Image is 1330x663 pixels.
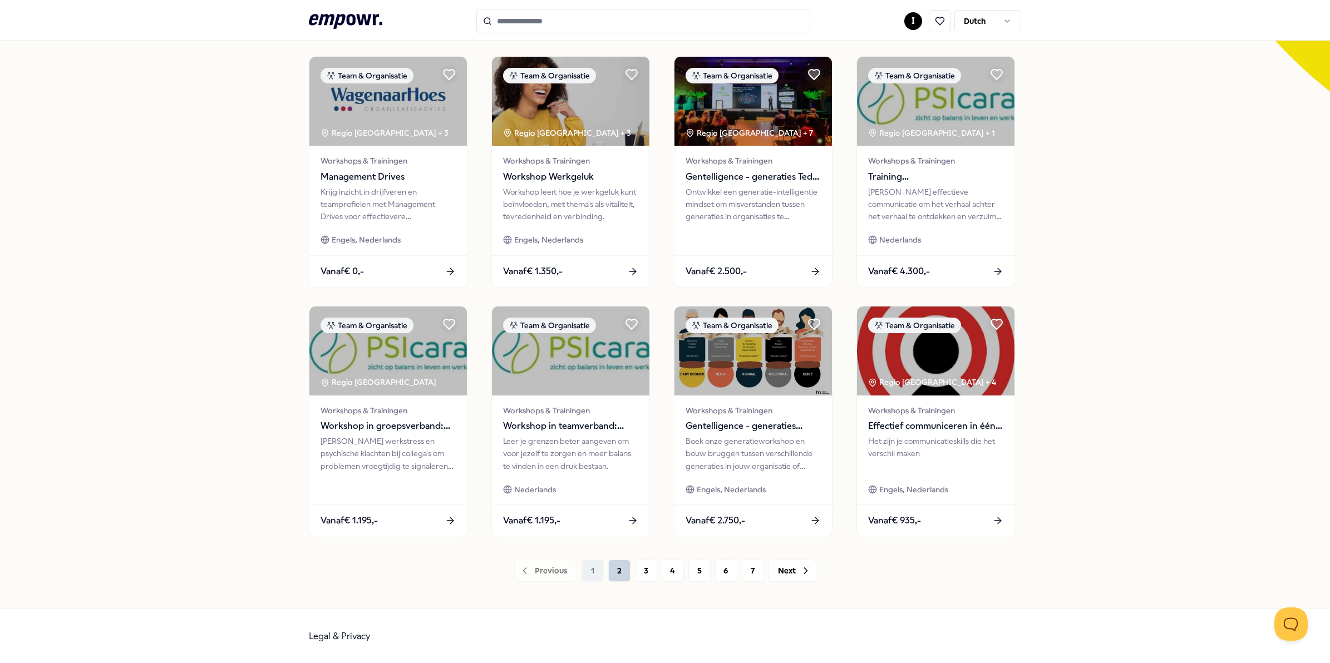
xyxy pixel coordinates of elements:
img: package image [309,57,467,146]
span: Nederlands [514,483,556,496]
a: package imageTeam & OrganisatieWorkshops & TrainingenWorkshop in teamverband: Zorg goed voor jeze... [491,306,650,537]
img: package image [492,57,649,146]
img: package image [309,306,467,395]
span: Workshop in teamverband: Zorg goed voor jezelf, geef je grenzen aan [503,419,638,433]
div: Regio [GEOGRAPHIC_DATA] [321,376,438,388]
span: Workshop in groepsverband: Herken de signalen bij (werk)stress! [321,419,456,433]
span: Vanaf € 1.195,- [503,513,560,528]
a: package imageTeam & OrganisatieRegio [GEOGRAPHIC_DATA] + 3Workshops & TrainingenWorkshop Werkgelu... [491,56,650,288]
a: Legal & Privacy [309,631,371,641]
div: Regio [GEOGRAPHIC_DATA] + 3 [503,127,631,139]
span: Engels, Nederlands [332,234,401,246]
span: Workshops & Trainingen [321,404,456,417]
a: package imageTeam & OrganisatieRegio [GEOGRAPHIC_DATA] + 4Workshops & TrainingenEffectief communi... [856,306,1015,537]
span: Vanaf € 2.500,- [686,264,747,279]
span: Nederlands [879,234,921,246]
span: Workshops & Trainingen [686,155,821,167]
span: Workshops & Trainingen [503,404,638,417]
span: Vanaf € 2.750,- [686,513,745,528]
img: package image [857,306,1014,395]
input: Search for products, categories or subcategories [476,9,810,33]
img: package image [674,306,832,395]
span: Gentelligence - generaties Ted-style Talk [686,170,821,184]
div: Team & Organisatie [868,318,961,333]
div: Team & Organisatie [321,68,413,83]
span: Workshop Werkgeluk [503,170,638,184]
div: Team & Organisatie [686,68,779,83]
div: Boek onze generatieworkshop en bouw bruggen tussen verschillende generaties in jouw organisatie o... [686,435,821,472]
div: Regio [GEOGRAPHIC_DATA] + 4 [868,376,996,388]
span: Workshops & Trainingen [503,155,638,167]
div: Krijg inzicht in drijfveren en teamprofielen met Management Drives voor effectievere samenwerking... [321,186,456,223]
button: Next [769,560,816,582]
a: package imageTeam & OrganisatieWorkshops & TrainingenGentelligence - generaties workshopBoek onze... [674,306,833,537]
button: 2 [608,560,630,582]
span: Engels, Nederlands [697,483,766,496]
img: package image [857,57,1014,146]
img: package image [492,306,649,395]
span: Vanaf € 0,- [321,264,364,279]
div: Het zijn je communicatieskills die het verschil maken [868,435,1003,472]
span: Management Drives [321,170,456,184]
span: Workshops & Trainingen [868,404,1003,417]
div: [PERSON_NAME] werkstress en psychische klachten bij collega's om problemen vroegtijdig te signale... [321,435,456,472]
div: Leer je grenzen beter aangeven om voor jezelf te zorgen en meer balans te vinden in een druk best... [503,435,638,472]
span: Vanaf € 4.300,- [868,264,930,279]
div: Ontwikkel een generatie-intelligentie mindset om misverstanden tussen generaties in organisaties ... [686,186,821,223]
span: Training [DEMOGRAPHIC_DATA] leiderschap [868,170,1003,184]
span: Workshops & Trainingen [686,404,821,417]
div: Team & Organisatie [686,318,779,333]
span: Workshops & Trainingen [868,155,1003,167]
span: Workshops & Trainingen [321,155,456,167]
div: Team & Organisatie [868,68,961,83]
button: 6 [715,560,737,582]
a: package imageTeam & OrganisatieRegio [GEOGRAPHIC_DATA] Workshops & TrainingenWorkshop in groepsve... [309,306,467,537]
div: Team & Organisatie [503,68,596,83]
div: Regio [GEOGRAPHIC_DATA] + 1 [868,127,995,139]
button: I [904,12,922,30]
img: package image [674,57,832,146]
span: Engels, Nederlands [514,234,583,246]
span: Vanaf € 1.350,- [503,264,563,279]
div: Workshop leert hoe je werkgeluk kunt beïnvloeden, met thema's als vitaliteit, tevredenheid en ver... [503,186,638,223]
div: [PERSON_NAME] effectieve communicatie om het verhaal achter het verhaal te ontdekken en verzuim t... [868,186,1003,223]
span: Vanaf € 1.195,- [321,513,378,528]
a: package imageTeam & OrganisatieRegio [GEOGRAPHIC_DATA] + 3Workshops & TrainingenManagement Drives... [309,56,467,288]
span: Gentelligence - generaties workshop [686,419,821,433]
button: 4 [662,560,684,582]
button: 5 [688,560,711,582]
span: Vanaf € 935,- [868,513,921,528]
div: Team & Organisatie [321,318,413,333]
button: 7 [742,560,764,582]
span: Engels, Nederlands [879,483,948,496]
div: Regio [GEOGRAPHIC_DATA] + 7 [686,127,813,139]
span: Effectief communiceren in één dag [868,419,1003,433]
iframe: Help Scout Beacon - Open [1274,607,1308,641]
button: 3 [635,560,657,582]
a: package imageTeam & OrganisatieRegio [GEOGRAPHIC_DATA] + 7Workshops & TrainingenGentelligence - g... [674,56,833,288]
div: Team & Organisatie [503,318,596,333]
a: package imageTeam & OrganisatieRegio [GEOGRAPHIC_DATA] + 1Workshops & TrainingenTraining [DEMOGRA... [856,56,1015,288]
div: Regio [GEOGRAPHIC_DATA] + 3 [321,127,449,139]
